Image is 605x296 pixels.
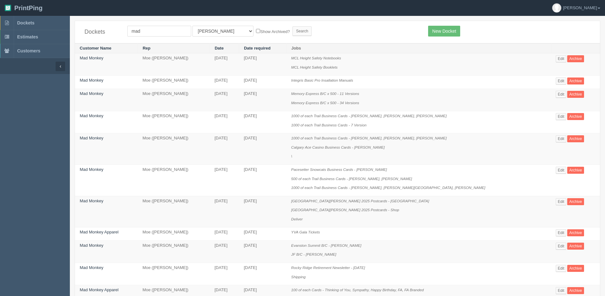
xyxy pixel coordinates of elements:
[286,43,551,53] th: Jobs
[567,265,584,272] a: Archive
[291,230,320,234] i: YVA Gala Tickets
[138,227,210,241] td: Moe ([PERSON_NAME])
[556,167,566,174] a: Edit
[291,145,385,149] i: Calgary Ace Casino Business Cards - [PERSON_NAME]
[552,3,561,12] img: avatar_default-7531ab5dedf162e01f1e0bb0964e6a185e93c5c22dfe317fb01d7f8cd2b1632c.jpg
[210,53,239,76] td: [DATE]
[291,78,353,82] i: Integris Basic Pro Insallation Manuals
[239,76,286,89] td: [DATE]
[291,154,292,158] i: \
[84,29,118,35] h4: Dockets
[567,287,584,294] a: Archive
[138,196,210,227] td: Moe ([PERSON_NAME])
[17,20,34,25] span: Dockets
[556,55,566,62] a: Edit
[567,113,584,120] a: Archive
[239,240,286,263] td: [DATE]
[291,136,447,140] i: 1000 of each Trail Business Cards - [PERSON_NAME], [PERSON_NAME], [PERSON_NAME]
[291,288,424,292] i: 100 of each Cards - Thinking of You, Sympathy, Happy Birthday, FA, FA Branded
[556,265,566,272] a: Edit
[80,136,103,140] a: Mad Monkey
[210,76,239,89] td: [DATE]
[291,123,366,127] i: 1000 of each Trail Business Cards - 7 Version
[428,26,460,37] a: New Docket
[239,133,286,165] td: [DATE]
[567,135,584,142] a: Archive
[127,26,191,37] input: Customer Name
[567,77,584,84] a: Archive
[291,208,399,212] i: [GEOGRAPHIC_DATA][PERSON_NAME] 2025 Postcards - Shop
[210,133,239,165] td: [DATE]
[80,265,103,270] a: Mad Monkey
[138,89,210,111] td: Moe ([PERSON_NAME])
[567,243,584,250] a: Archive
[210,263,239,285] td: [DATE]
[138,263,210,285] td: Moe ([PERSON_NAME])
[239,53,286,76] td: [DATE]
[291,167,387,172] i: Pacesetter Snowcats Business Cards - [PERSON_NAME]
[291,217,303,221] i: Deliver
[138,76,210,89] td: Moe ([PERSON_NAME])
[556,287,566,294] a: Edit
[210,111,239,133] td: [DATE]
[291,65,338,69] i: MCL Height Safety Booklets
[239,89,286,111] td: [DATE]
[80,287,118,292] a: Mad Monkey Apparel
[556,229,566,236] a: Edit
[291,185,485,190] i: 1000 of each Trail Business Cards - [PERSON_NAME], [PERSON_NAME][GEOGRAPHIC_DATA], [PERSON_NAME]
[556,198,566,205] a: Edit
[138,165,210,196] td: Moe ([PERSON_NAME])
[239,165,286,196] td: [DATE]
[244,46,271,50] a: Date required
[567,229,584,236] a: Archive
[556,77,566,84] a: Edit
[80,230,118,234] a: Mad Monkey Apparel
[215,46,224,50] a: Date
[291,177,412,181] i: 500 of each Trail Business Cards - [PERSON_NAME], [PERSON_NAME]
[17,48,40,53] span: Customers
[556,135,566,142] a: Edit
[80,167,103,172] a: Mad Monkey
[567,198,584,205] a: Archive
[256,28,290,35] label: Show Archived?
[291,101,359,105] i: Memory Express B/C x 500 - 34 Versions
[138,133,210,165] td: Moe ([PERSON_NAME])
[210,165,239,196] td: [DATE]
[556,113,566,120] a: Edit
[291,243,361,247] i: Evanston Summit B/C - [PERSON_NAME]
[138,240,210,263] td: Moe ([PERSON_NAME])
[567,55,584,62] a: Archive
[256,29,260,33] input: Show Archived?
[210,227,239,241] td: [DATE]
[291,199,429,203] i: [GEOGRAPHIC_DATA][PERSON_NAME] 2025 Postcards - [GEOGRAPHIC_DATA]
[239,111,286,133] td: [DATE]
[138,111,210,133] td: Moe ([PERSON_NAME])
[567,91,584,98] a: Archive
[239,196,286,227] td: [DATE]
[556,243,566,250] a: Edit
[80,78,103,83] a: Mad Monkey
[80,46,111,50] a: Customer Name
[292,26,312,36] input: Search
[80,113,103,118] a: Mad Monkey
[239,227,286,241] td: [DATE]
[556,91,566,98] a: Edit
[210,240,239,263] td: [DATE]
[291,114,447,118] i: 1000 of each Trail Business Cards - [PERSON_NAME], [PERSON_NAME], [PERSON_NAME]
[17,34,38,39] span: Estimates
[291,91,359,96] i: Memory Express B/C x 500 - 11 Versions
[138,53,210,76] td: Moe ([PERSON_NAME])
[567,167,584,174] a: Archive
[291,275,306,279] i: Shipping
[80,243,103,248] a: Mad Monkey
[143,46,151,50] a: Rep
[80,56,103,60] a: Mad Monkey
[239,263,286,285] td: [DATE]
[291,56,341,60] i: MCL Height Safety Notebooks
[5,5,11,11] img: logo-3e63b451c926e2ac314895c53de4908e5d424f24456219fb08d385ab2e579770.png
[80,91,103,96] a: Mad Monkey
[291,266,365,270] i: Rocky Ridge Retirement Newsletter - [DATE]
[210,196,239,227] td: [DATE]
[210,89,239,111] td: [DATE]
[291,252,336,256] i: JF B/C - [PERSON_NAME]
